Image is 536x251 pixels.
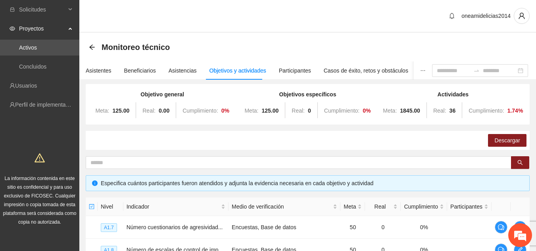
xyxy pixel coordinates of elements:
a: Activos [19,44,37,51]
span: Meta: [383,107,397,114]
strong: Objetivos específicos [279,91,336,98]
a: Concluidos [19,63,46,70]
span: Cumplimiento [404,202,438,211]
span: Medio de verificación [232,202,331,211]
span: ellipsis [420,68,426,73]
strong: 36 [450,107,456,114]
span: Meta [344,202,356,211]
button: ellipsis [414,61,432,80]
span: Real: [292,107,305,114]
div: Back [89,44,95,51]
td: 50 [340,216,365,239]
div: Objetivos y actividades [209,66,266,75]
span: Solicitudes [19,2,66,17]
span: to [473,67,480,74]
span: oneamidelicias2014 [461,13,511,19]
div: Beneficiarios [124,66,156,75]
button: bell [446,10,458,22]
strong: 1845.00 [400,107,420,114]
strong: 0 [308,107,311,114]
span: Cumplimiento: [183,107,218,114]
strong: 125.00 [112,107,129,114]
button: Descargar [488,134,526,147]
span: Cumplimiento: [324,107,359,114]
span: La información contenida en este sitio es confidencial y para uso exclusivo de FICOSEC. Cualquier... [3,176,77,225]
span: Monitoreo técnico [102,41,170,54]
th: Nivel [98,197,123,216]
span: inbox [10,7,15,12]
span: arrow-left [89,44,95,50]
span: Número cuestionarios de agresividad... [127,224,223,230]
div: Especifica cuántos participantes fueron atendidos y adjunta la evidencia necesaria en cada objeti... [101,179,523,188]
strong: 0.00 [159,107,169,114]
th: Medio de verificación [229,197,340,216]
button: comment [495,221,507,234]
span: Indicador [127,202,219,211]
span: bell [446,13,458,19]
span: Real: [142,107,156,114]
span: search [517,160,523,166]
strong: 0 % [221,107,229,114]
td: 0 [365,216,401,239]
strong: 1.74 % [507,107,523,114]
div: Participantes [279,66,311,75]
span: Descargar [494,136,520,145]
span: Meta: [95,107,109,114]
span: Meta: [244,107,258,114]
span: info-circle [92,180,98,186]
span: eye [10,26,15,31]
span: Participantes [450,202,482,211]
span: check-square [89,204,94,209]
th: Participantes [447,197,492,216]
button: user [514,8,530,24]
a: Usuarios [15,82,37,89]
th: Meta [340,197,365,216]
span: Cumplimiento: [469,107,504,114]
button: edit [514,221,526,234]
th: Real [365,197,401,216]
div: Asistentes [86,66,111,75]
td: Encuestas, Base de datos [229,216,340,239]
th: Indicador [123,197,229,216]
span: user [514,12,529,19]
strong: Objetivo general [140,91,184,98]
th: Cumplimiento [401,197,447,216]
span: swap-right [473,67,480,74]
button: search [511,156,529,169]
span: Real [368,202,392,211]
a: Perfil de implementadora [15,102,77,108]
td: 0% [401,216,447,239]
div: Asistencias [169,66,197,75]
strong: Actividades [438,91,469,98]
span: Real: [433,107,446,114]
span: Proyectos [19,21,66,36]
div: Casos de éxito, retos y obstáculos [324,66,408,75]
span: A1.7 [101,223,117,232]
span: warning [35,153,45,163]
strong: 0 % [363,107,371,114]
strong: 125.00 [261,107,279,114]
